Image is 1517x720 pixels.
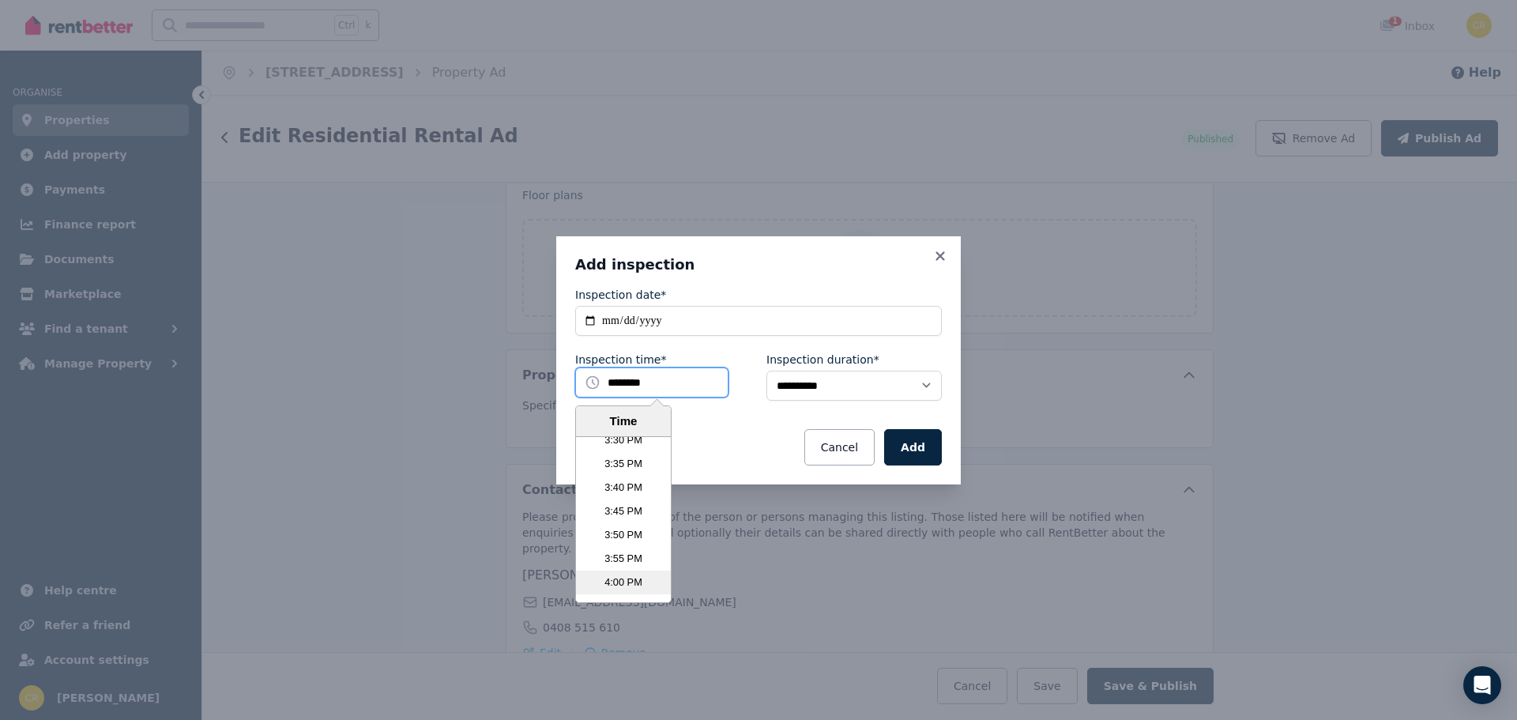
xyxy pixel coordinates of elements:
[1463,666,1501,704] div: Open Intercom Messenger
[576,594,671,618] li: 4:05 PM
[576,571,671,594] li: 4:00 PM
[576,547,671,571] li: 3:55 PM
[580,413,667,431] div: Time
[804,429,875,466] button: Cancel
[576,523,671,547] li: 3:50 PM
[576,499,671,523] li: 3:45 PM
[576,428,671,452] li: 3:30 PM
[576,476,671,499] li: 3:40 PM
[575,287,666,303] label: Inspection date*
[766,352,879,368] label: Inspection duration*
[884,429,942,466] button: Add
[575,352,666,368] label: Inspection time*
[576,437,671,602] ul: Time
[576,452,671,476] li: 3:35 PM
[575,255,942,274] h3: Add inspection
